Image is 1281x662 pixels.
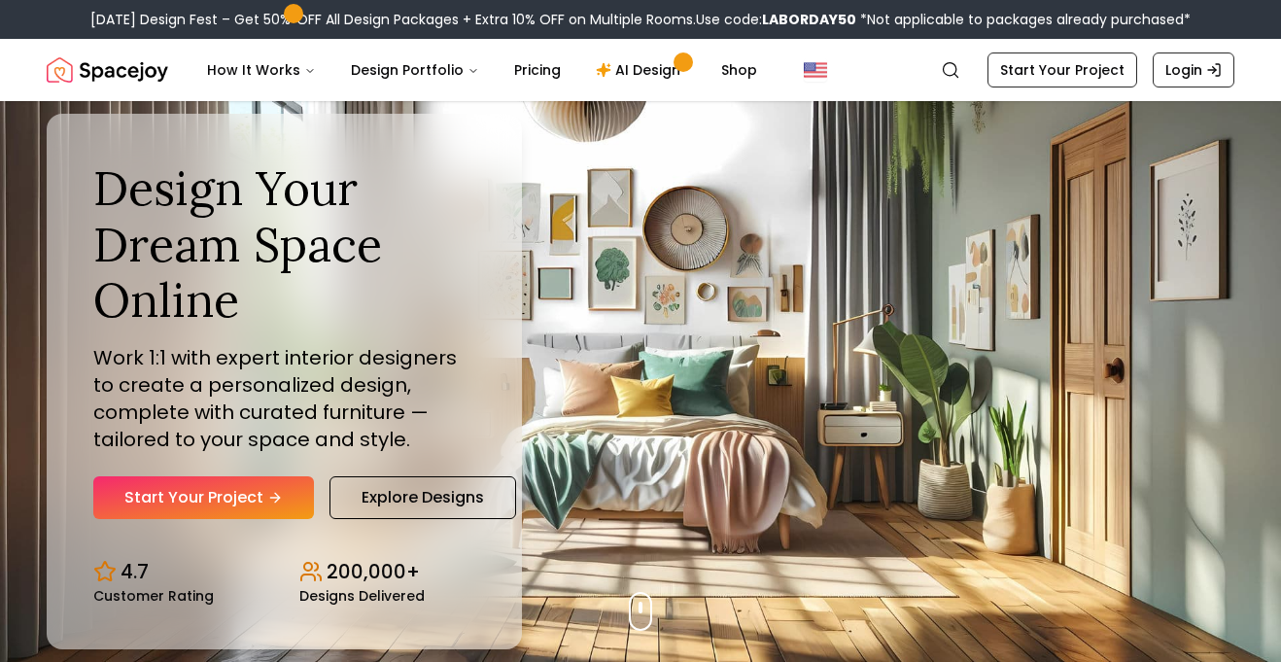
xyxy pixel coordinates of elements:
[329,476,516,519] a: Explore Designs
[299,589,425,603] small: Designs Delivered
[93,344,475,453] p: Work 1:1 with expert interior designers to create a personalized design, complete with curated fu...
[90,10,1191,29] div: [DATE] Design Fest – Get 50% OFF All Design Packages + Extra 10% OFF on Multiple Rooms.
[327,558,420,585] p: 200,000+
[47,51,168,89] a: Spacejoy
[191,51,331,89] button: How It Works
[93,542,475,603] div: Design stats
[93,160,475,329] h1: Design Your Dream Space Online
[47,39,1234,101] nav: Global
[93,589,214,603] small: Customer Rating
[762,10,856,29] b: LABORDAY50
[93,476,314,519] a: Start Your Project
[987,52,1137,87] a: Start Your Project
[335,51,495,89] button: Design Portfolio
[580,51,702,89] a: AI Design
[706,51,773,89] a: Shop
[696,10,856,29] span: Use code:
[499,51,576,89] a: Pricing
[121,558,149,585] p: 4.7
[804,58,827,82] img: United States
[856,10,1191,29] span: *Not applicable to packages already purchased*
[47,51,168,89] img: Spacejoy Logo
[191,51,773,89] nav: Main
[1153,52,1234,87] a: Login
